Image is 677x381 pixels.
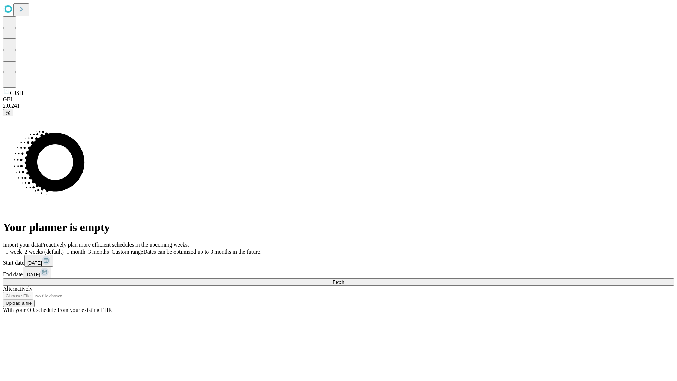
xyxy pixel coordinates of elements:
span: Custom range [112,249,143,255]
span: Fetch [333,279,344,285]
span: GJSH [10,90,23,96]
button: [DATE] [24,255,53,267]
span: 1 week [6,249,22,255]
span: @ [6,110,11,115]
button: Upload a file [3,300,35,307]
span: 1 month [67,249,85,255]
span: Alternatively [3,286,32,292]
h1: Your planner is empty [3,221,674,234]
button: [DATE] [23,267,51,278]
span: 2 weeks (default) [25,249,64,255]
span: Proactively plan more efficient schedules in the upcoming weeks. [41,242,189,248]
div: GEI [3,96,674,103]
div: Start date [3,255,674,267]
button: @ [3,109,13,116]
div: 2.0.241 [3,103,674,109]
span: [DATE] [27,260,42,266]
button: Fetch [3,278,674,286]
div: End date [3,267,674,278]
span: 3 months [88,249,109,255]
span: Import your data [3,242,41,248]
span: [DATE] [25,272,40,277]
span: With your OR schedule from your existing EHR [3,307,112,313]
span: Dates can be optimized up to 3 months in the future. [143,249,261,255]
